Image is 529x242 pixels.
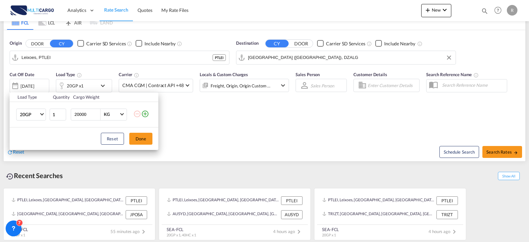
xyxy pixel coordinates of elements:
span: 20GP [20,111,39,118]
button: Reset [101,133,124,145]
div: KG [104,112,110,117]
input: Enter Weight [74,109,100,120]
th: Quantity [49,92,69,102]
md-icon: icon-plus-circle-outline [141,110,149,118]
input: Qty [50,109,66,121]
button: Done [129,133,152,145]
th: Load Type [10,92,49,102]
md-select: Choose: 20GP [16,109,46,121]
md-icon: icon-minus-circle-outline [133,110,141,118]
div: Cargo Weight [73,94,129,100]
